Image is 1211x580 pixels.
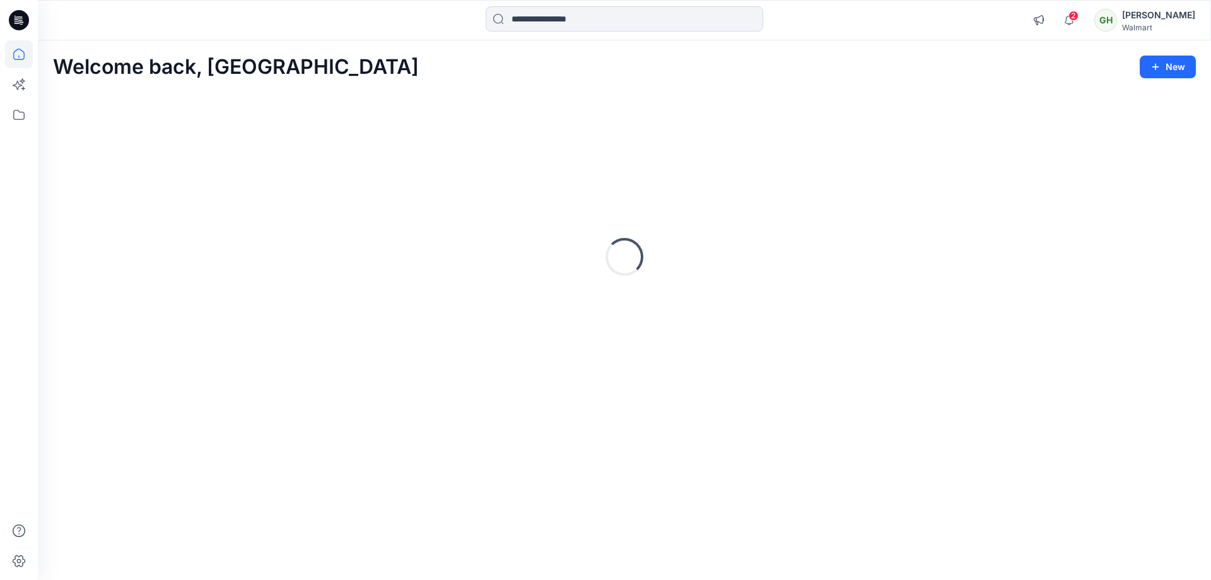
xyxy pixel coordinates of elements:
[53,56,419,79] h2: Welcome back, [GEOGRAPHIC_DATA]
[1068,11,1079,21] span: 2
[1122,8,1195,23] div: [PERSON_NAME]
[1122,23,1195,32] div: Walmart
[1140,56,1196,78] button: New
[1094,9,1117,32] div: GH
